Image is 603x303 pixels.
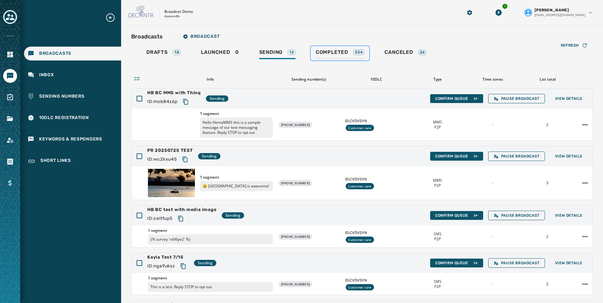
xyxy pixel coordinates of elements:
span: Sending [202,154,217,159]
div: Info [148,77,272,82]
button: Broadcast [178,30,225,43]
span: HB BC test with media image [147,207,217,213]
span: View Details [555,260,583,266]
span: Broadcast [183,34,220,39]
div: [PHONE_NUMBER] [278,233,313,240]
span: Short Links [40,157,71,165]
div: 354 [353,49,364,55]
p: rbwave8h [164,14,180,19]
span: ID: celtfup5 [147,215,173,222]
span: Sending [210,96,225,101]
a: Navigate to 10DLC Registration [24,111,121,125]
span: Inbox [39,72,54,78]
div: 1 [502,3,508,9]
span: Pause Broadcast [494,213,540,218]
a: Navigate to Orders [3,155,17,169]
button: Manage global settings [464,7,475,18]
img: Thumbnail [148,169,195,197]
a: Completed354 [311,46,370,60]
p: Hello HemaMMS this is a sample message of our text messaging feature. Reply STOP to opt out [200,117,273,138]
span: MMS [433,178,442,183]
div: - [467,122,517,127]
span: P2P [434,284,441,289]
span: SMS [434,232,442,237]
span: ID: mob84z6p [147,99,178,105]
span: Sending [225,213,240,218]
a: Navigate to Sending Numbers [24,89,121,103]
span: SMS [434,279,442,284]
span: Canceled [384,49,413,55]
span: PR 20250725 TEST [147,147,193,154]
span: Sending [259,49,283,55]
button: Pause Broadcast [488,151,545,161]
span: 1 segment [200,111,273,116]
span: Refresh [561,43,579,48]
span: ID: CVDVSYN [345,177,407,182]
span: Completed [316,49,348,55]
button: Refresh [556,40,593,50]
div: [PHONE_NUMBER] [278,281,313,287]
button: Download Menu [493,7,504,18]
div: Customer care [346,237,374,243]
div: 2 [523,234,572,239]
span: [EMAIL_ADDRESS][DOMAIN_NAME] [535,13,585,17]
span: ID: CVDVSYN [345,278,407,283]
div: Time zones [468,77,518,82]
p: This is a test. Reply STOP to opt out. [148,282,273,292]
span: 1 segment [148,276,273,281]
div: Customer care [346,183,374,189]
button: Confirm Queue [430,152,483,161]
span: 1 segment [148,228,273,233]
div: List total [523,77,573,82]
a: Navigate to Surveys [3,90,17,104]
a: Navigate to Broadcasts [24,47,121,60]
span: ID: CVDVSYN [345,230,407,235]
button: Confirm Queue [430,259,483,267]
button: View Details [550,211,588,220]
a: Sending12 [254,46,301,60]
a: Navigate to Files [3,112,17,126]
button: User settings [522,5,595,20]
button: View Details [550,259,588,267]
div: Customer care [346,125,374,131]
span: Confirm Queue [435,96,478,101]
span: Confirm Queue [435,154,478,159]
span: 10DLC Registration [39,115,89,121]
div: Customer care [346,284,374,290]
span: Pause Broadcast [494,154,540,159]
button: View Details [550,94,588,103]
span: View Details [555,96,583,101]
span: P2P [434,125,441,130]
span: P2P [434,183,441,188]
div: 26 [418,49,427,55]
span: P2P [434,237,441,242]
button: HB BC test with media image action menu [580,232,590,242]
p: {% survey 'vikl6ye2' %} [148,234,273,244]
a: Navigate to Account [3,133,17,147]
a: Navigate to Keywords & Responders [24,132,121,146]
span: [PERSON_NAME] [535,8,569,13]
span: Pause Broadcast [494,260,540,266]
button: Pause Broadcast [488,258,545,268]
p: Broadnet Demo [164,9,193,14]
a: Navigate to Short Links [24,154,121,169]
div: - [467,282,517,287]
span: Drafts [146,49,168,55]
button: View Details [550,152,588,161]
a: Navigate to Inbox [24,68,121,82]
div: 10DLC [345,77,407,82]
span: Launched [201,49,230,55]
div: 18 [173,49,181,55]
button: Copy text to clipboard [179,154,191,165]
a: Navigate to Billing [3,176,17,190]
div: [PHONE_NUMBER] [278,122,313,128]
a: Drafts18 [141,46,186,60]
button: Toggle account select drawer [3,10,17,24]
span: Confirm Queue [435,213,478,218]
button: Copy text to clipboard [175,213,186,224]
span: ID: wc2kxu45 [147,156,177,163]
span: Pause Broadcast [494,96,540,101]
a: Navigate to Home [3,48,17,61]
span: Broadcasts [39,50,71,57]
span: Sending [198,260,213,266]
